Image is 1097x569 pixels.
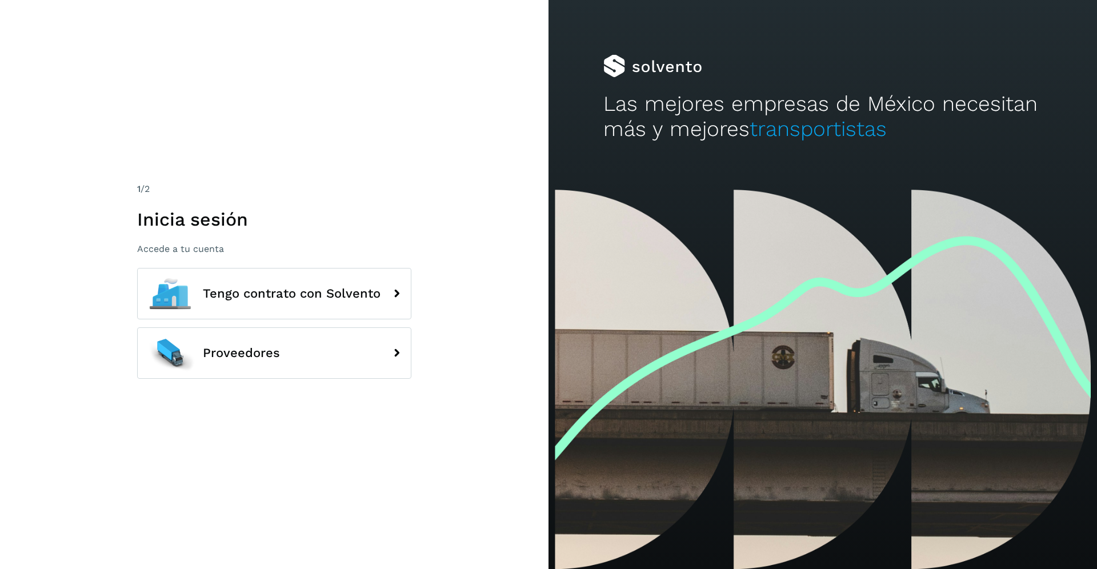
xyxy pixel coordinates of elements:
span: Proveedores [203,346,280,360]
span: transportistas [750,117,887,141]
button: Tengo contrato con Solvento [137,268,411,319]
span: 1 [137,183,141,194]
h2: Las mejores empresas de México necesitan más y mejores [603,91,1042,142]
p: Accede a tu cuenta [137,243,411,254]
div: /2 [137,182,411,196]
h1: Inicia sesión [137,209,411,230]
span: Tengo contrato con Solvento [203,287,381,300]
button: Proveedores [137,327,411,379]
